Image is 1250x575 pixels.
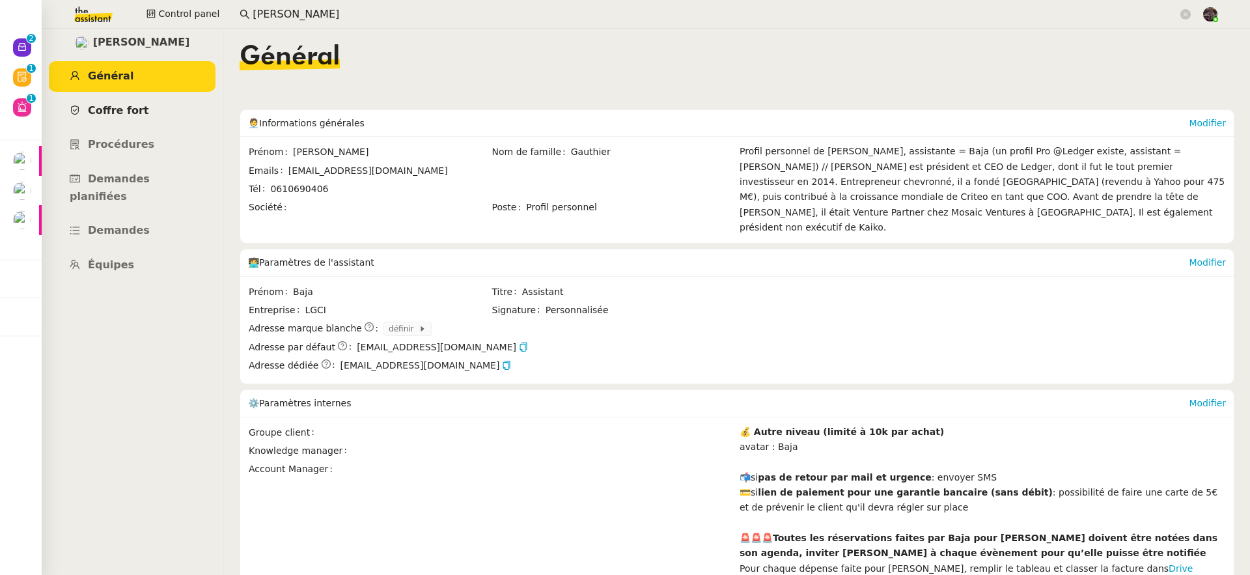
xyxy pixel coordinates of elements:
[249,182,270,197] span: Tél
[248,390,1189,416] div: ⚙️
[740,470,1226,485] div: 📬si : envoyer SMS
[88,224,150,236] span: Demandes
[847,487,1052,498] strong: pour une garantie bancaire (sans débit)
[740,144,1226,235] div: Profil personnel de [PERSON_NAME], assistante = Baja (un profil Pro @Ledger existe, assistant = [...
[288,165,448,176] span: [EMAIL_ADDRESS][DOMAIN_NAME]
[249,145,293,160] span: Prénom
[249,443,352,458] span: Knowledge manager
[249,340,335,355] span: Adresse par défaut
[158,7,219,21] span: Control panel
[1189,118,1226,128] a: Modifier
[88,138,154,150] span: Procédures
[492,285,522,300] span: Titre
[240,44,340,70] span: Général
[49,130,215,160] a: Procédures
[27,34,36,43] nz-badge-sup: 2
[293,285,490,300] span: Baja
[249,358,318,373] span: Adresse dédiée
[740,533,1217,558] strong: Toutes les réservations faites par Baja pour [PERSON_NAME] doivent être notées dans son agenda, i...
[88,259,134,271] span: Équipes
[270,184,328,194] span: 0610690406
[29,64,34,76] p: 1
[259,398,351,408] span: Paramètres internes
[29,34,34,46] p: 2
[248,110,1189,136] div: 🧑‍💼
[249,163,288,178] span: Emails
[546,303,609,318] span: Personnalisée
[13,182,31,200] img: users%2FvmnJXRNjGXZGy0gQLmH5CrabyCb2%2Favatar%2F07c9d9ad-5b06-45ca-8944-a3daedea5428
[49,250,215,281] a: Équipes
[27,64,36,73] nz-badge-sup: 1
[492,200,527,215] span: Poste
[259,257,374,268] span: Paramètres de l'assistant
[88,70,133,82] span: Général
[49,216,215,246] a: Demandes
[259,118,365,128] span: Informations générales
[29,94,34,105] p: 1
[1189,257,1226,268] a: Modifier
[49,61,215,92] a: Général
[249,321,362,336] span: Adresse marque blanche
[70,173,150,203] span: Demandes planifiées
[492,303,546,318] span: Signature
[758,472,932,483] strong: pas de retour par mail et urgence
[758,487,844,498] strong: lien de paiement
[740,485,1226,516] div: 💳si : possibilité de faire une carte de 5€ et de prévenir le client qu'il devra régler sur place
[526,200,734,215] span: Profil personnel
[740,427,944,437] strong: 💰 Autre niveau (limité à 10k par achat)
[93,34,190,51] span: [PERSON_NAME]
[740,440,1226,455] div: avatar : Baja
[139,5,227,23] button: Control panel
[571,145,734,160] span: Gauthier
[249,303,305,318] span: Entreprise
[305,303,490,318] span: LGCI
[389,322,419,335] span: définir
[340,358,512,373] span: [EMAIL_ADDRESS][DOMAIN_NAME]
[522,285,734,300] span: Assistant
[253,6,1178,23] input: Rechercher
[27,94,36,103] nz-badge-sup: 1
[1189,398,1226,408] a: Modifier
[13,152,31,170] img: users%2FAXgjBsdPtrYuxuZvIJjRexEdqnq2%2Favatar%2F1599931753966.jpeg
[13,211,31,229] img: users%2FAXgjBsdPtrYuxuZvIJjRexEdqnq2%2Favatar%2F1599931753966.jpeg
[249,200,292,215] span: Société
[357,340,528,355] span: [EMAIL_ADDRESS][DOMAIN_NAME]
[49,96,215,126] a: Coffre fort
[248,249,1189,275] div: 🧑‍💻
[1203,7,1217,21] img: 2af2e8ed-4e7a-4339-b054-92d163d57814
[88,104,149,117] span: Coffre fort
[75,36,89,50] img: users%2FGX3rQP8tYsNHcNyK7ew1bxbPIYR2%2Favatar%2FPascal_Gauthier_CEO_Ledger_icone.jpg
[740,531,1226,561] div: 🚨🚨🚨
[492,145,571,160] span: Nom de famille
[249,462,338,477] span: Account Manager
[49,164,215,212] a: Demandes planifiées
[249,285,293,300] span: Prénom
[293,145,490,160] span: [PERSON_NAME]
[249,425,320,440] span: Groupe client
